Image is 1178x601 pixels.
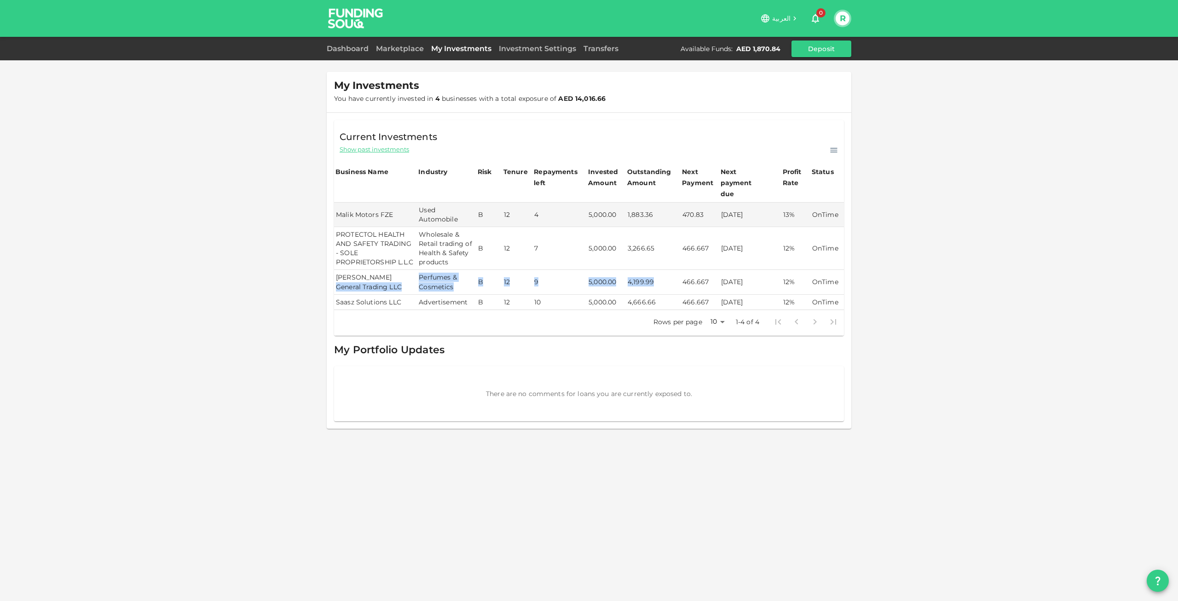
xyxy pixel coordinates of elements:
[534,166,580,188] div: Repayments left
[334,94,606,103] span: You have currently invested in businesses with a total exposure of
[682,166,717,188] div: Next Payment
[334,344,445,356] span: My Portfolio Updates
[476,270,502,294] td: B
[1147,570,1169,592] button: question
[587,270,626,294] td: 5,000.00
[721,166,767,199] div: Next payment due
[783,166,809,188] div: Profit Rate
[781,270,810,294] td: 12%
[417,203,476,227] td: Used Automobile
[810,227,844,270] td: OnTime
[334,79,419,92] span: My Investments
[736,44,780,53] div: AED 1,870.84
[532,270,587,294] td: 9
[681,44,733,53] div: Available Funds :
[532,295,587,310] td: 10
[334,295,417,310] td: Saasz Solutions LLC
[532,203,587,227] td: 4
[626,203,681,227] td: 1,883.36
[478,166,496,177] div: Risk
[502,203,532,227] td: 12
[340,145,409,154] span: Show past investments
[719,295,781,310] td: [DATE]
[627,166,673,188] div: Outstanding Amount
[495,44,580,53] a: Investment Settings
[335,166,388,177] div: Business Name
[706,315,728,328] div: 10
[781,227,810,270] td: 12%
[810,270,844,294] td: OnTime
[334,203,417,227] td: Malik Motors FZE
[502,295,532,310] td: 12
[816,8,826,18] span: 0
[806,9,825,28] button: 0
[334,270,417,294] td: [PERSON_NAME] General Trading LLC
[327,44,372,53] a: Dashboard
[417,227,476,270] td: Wholesale & Retail trading of Health & Safety products
[681,270,719,294] td: 466.667
[653,317,702,327] p: Rows per page
[781,203,810,227] td: 13%
[791,41,851,57] button: Deposit
[486,390,692,398] span: There are no comments for loans you are currently exposed to.
[810,295,844,310] td: OnTime
[502,270,532,294] td: 12
[810,203,844,227] td: OnTime
[736,317,759,327] p: 1-4 of 4
[626,295,681,310] td: 4,666.66
[626,227,681,270] td: 3,266.65
[417,295,476,310] td: Advertisement
[587,295,626,310] td: 5,000.00
[417,270,476,294] td: Perfumes & Cosmetics
[418,166,447,177] div: Industry
[587,203,626,227] td: 5,000.00
[476,295,502,310] td: B
[836,12,849,25] button: R
[781,295,810,310] td: 12%
[503,166,528,177] div: Tenure
[334,227,417,270] td: PROTECTOL HEALTH AND SAFETY TRADING - SOLE PROPRIETORSHIP L.L.C
[372,44,427,53] a: Marketplace
[427,44,495,53] a: My Investments
[558,94,606,103] strong: AED 14,016.66
[580,44,622,53] a: Transfers
[812,166,835,177] div: Status
[340,129,437,144] span: Current Investments
[476,203,502,227] td: B
[719,270,781,294] td: [DATE]
[587,227,626,270] td: 5,000.00
[502,227,532,270] td: 12
[772,14,791,23] span: العربية
[588,166,624,188] div: Invested Amount
[626,270,681,294] td: 4,199.99
[719,227,781,270] td: [DATE]
[476,227,502,270] td: B
[435,94,440,103] strong: 4
[681,227,719,270] td: 466.667
[681,295,719,310] td: 466.667
[681,203,719,227] td: 470.83
[532,227,587,270] td: 7
[719,203,781,227] td: [DATE]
